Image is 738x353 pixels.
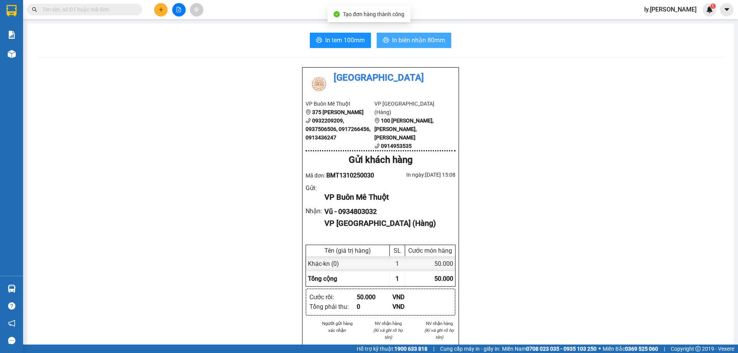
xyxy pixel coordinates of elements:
span: 1 [396,275,399,282]
div: Gửi : [306,183,324,193]
li: NV nhận hàng [372,320,405,327]
img: logo-vxr [7,5,17,17]
div: Tên (giá trị hàng) [308,247,387,254]
div: Cước rồi : [309,292,357,302]
span: environment [306,109,311,115]
div: 50.000 [405,256,455,271]
i: (Kí và ghi rõ họ tên) [373,328,403,340]
i: (Kí và ghi rõ họ tên) [424,328,454,340]
div: 0 [357,302,392,312]
img: logo.jpg [4,4,31,31]
span: ⚪️ [598,347,601,350]
strong: 1900 633 818 [394,346,427,352]
div: Tổng phải thu : [309,302,357,312]
b: 100 [PERSON_NAME], [PERSON_NAME], [PERSON_NAME] [374,118,434,141]
button: file-add [172,3,186,17]
div: VND [392,292,428,302]
div: Gửi khách hàng [306,153,455,167]
span: printer [316,37,322,44]
span: 1 [711,3,714,9]
span: 50.000 [434,275,453,282]
li: NV nhận hàng [423,320,455,327]
li: VP Buôn Mê Thuột [4,54,53,63]
div: VP [GEOGRAPHIC_DATA] (Hàng) [324,217,449,229]
span: environment [374,118,380,123]
span: message [8,337,15,344]
span: ly.[PERSON_NAME] [638,5,703,14]
span: Hỗ trợ kỹ thuật: [357,345,427,353]
div: VP Buôn Mê Thuột [324,191,449,203]
span: copyright [695,346,701,351]
span: | [664,345,665,353]
span: aim [194,7,199,12]
button: printerIn tem 100mm [310,33,371,48]
button: printerIn biên nhận 80mm [377,33,451,48]
button: plus [154,3,168,17]
span: check-circle [334,11,340,17]
div: Nhận : [306,206,324,216]
span: Miền Bắc [603,345,658,353]
span: Cung cấp máy in - giấy in: [440,345,500,353]
input: Tìm tên, số ĐT hoặc mã đơn [42,5,133,14]
strong: 0369 525 060 [625,346,658,352]
button: aim [190,3,203,17]
img: solution-icon [8,31,16,39]
sup: 1 [710,3,716,9]
li: [GEOGRAPHIC_DATA] [306,71,455,85]
span: In biên nhận 80mm [392,35,445,45]
span: search [32,7,37,12]
span: file-add [176,7,181,12]
img: icon-new-feature [706,6,713,13]
div: Vũ - 0934803032 [324,206,449,217]
span: plus [158,7,164,12]
button: caret-down [720,3,733,17]
span: Khác - kn (0) [308,260,339,267]
span: Tạo đơn hàng thành công [343,11,404,17]
img: logo.jpg [306,71,332,98]
span: caret-down [723,6,730,13]
div: SL [392,247,403,254]
span: Miền Nam [502,345,597,353]
b: 0914953535 [381,143,412,149]
div: Mã đơn: [306,171,381,180]
span: printer [383,37,389,44]
b: 375 [PERSON_NAME] [312,109,364,115]
span: notification [8,320,15,327]
span: phone [374,143,380,149]
span: In tem 100mm [325,35,365,45]
div: VND [392,302,428,312]
li: VP [GEOGRAPHIC_DATA] [53,54,102,80]
span: | [433,345,434,353]
img: warehouse-icon [8,285,16,293]
b: 0932209209, 0937506506, 0917266456, 0913436247 [306,118,371,141]
div: Cước món hàng [407,247,453,254]
span: Tổng cộng [308,275,337,282]
span: question-circle [8,302,15,310]
div: 1 [390,256,405,271]
li: Người gửi hàng xác nhận [321,320,354,334]
strong: 0708 023 035 - 0935 103 250 [526,346,597,352]
img: warehouse-icon [8,50,16,58]
span: phone [306,118,311,123]
li: VP [GEOGRAPHIC_DATA] (Hàng) [374,99,443,116]
span: BMT1310250030 [326,172,374,179]
li: [GEOGRAPHIC_DATA] [4,4,111,45]
div: In ngày: [DATE] 15:08 [381,171,455,179]
li: VP Buôn Mê Thuột [306,99,374,108]
div: 50.000 [357,292,392,302]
